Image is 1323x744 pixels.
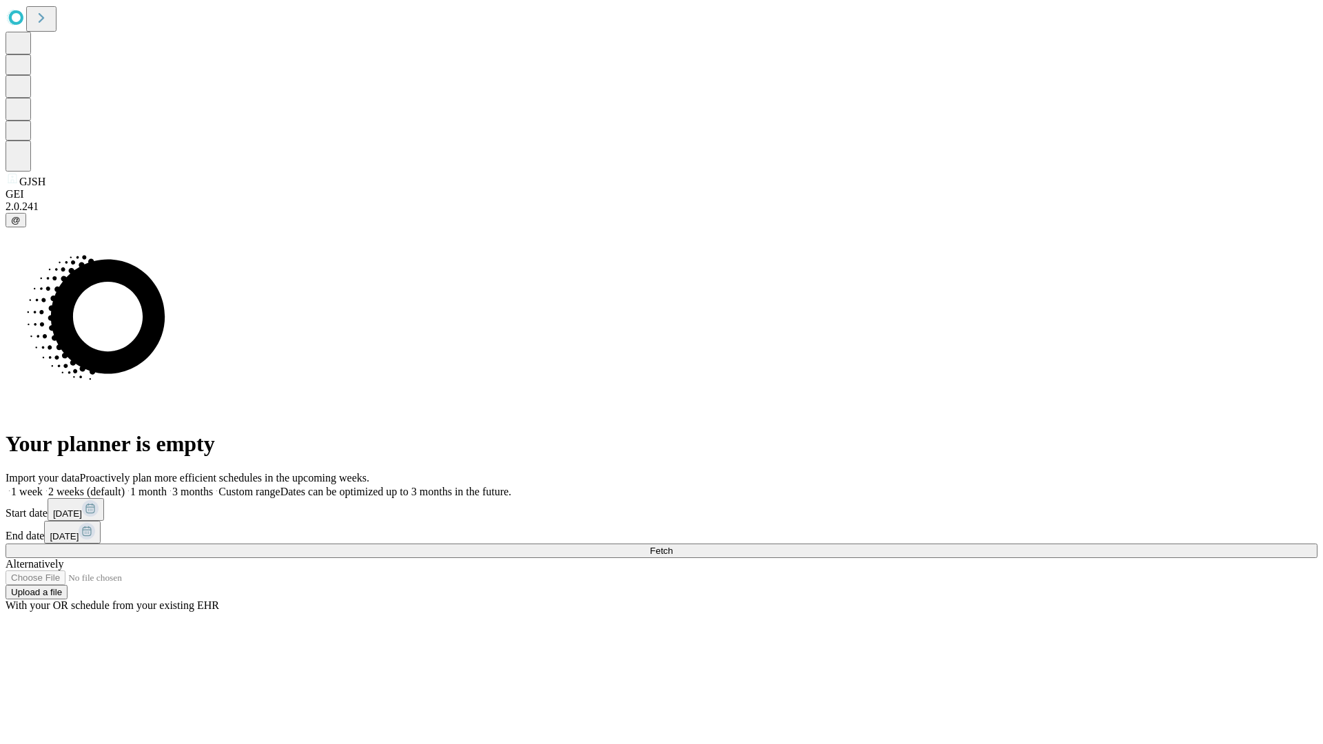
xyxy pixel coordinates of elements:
button: @ [6,213,26,227]
span: Import your data [6,472,80,484]
button: [DATE] [48,498,104,521]
button: Upload a file [6,585,68,599]
div: Start date [6,498,1317,521]
span: Dates can be optimized up to 3 months in the future. [280,486,511,497]
span: Fetch [650,546,673,556]
span: 1 month [130,486,167,497]
span: 1 week [11,486,43,497]
div: End date [6,521,1317,544]
span: Alternatively [6,558,63,570]
span: [DATE] [50,531,79,541]
h1: Your planner is empty [6,431,1317,457]
button: [DATE] [44,521,101,544]
span: Proactively plan more efficient schedules in the upcoming weeks. [80,472,369,484]
div: GEI [6,188,1317,200]
span: With your OR schedule from your existing EHR [6,599,219,611]
div: 2.0.241 [6,200,1317,213]
span: GJSH [19,176,45,187]
span: 3 months [172,486,213,497]
span: [DATE] [53,508,82,519]
span: 2 weeks (default) [48,486,125,497]
button: Fetch [6,544,1317,558]
span: Custom range [218,486,280,497]
span: @ [11,215,21,225]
